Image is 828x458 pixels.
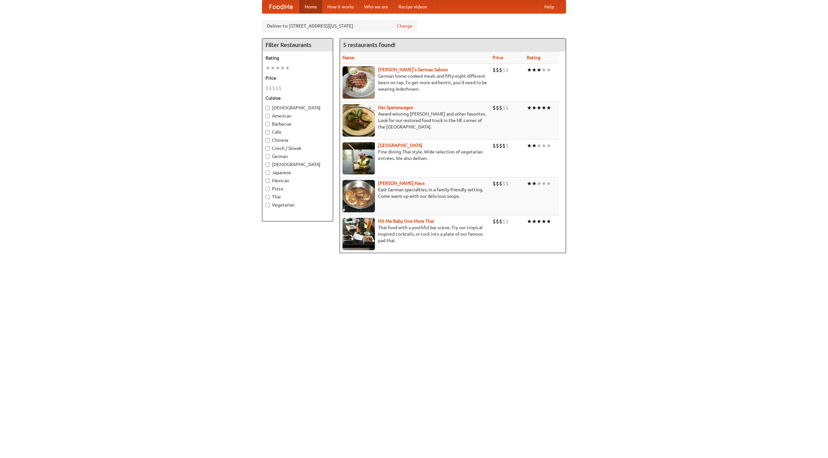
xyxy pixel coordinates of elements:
li: ★ [527,104,532,111]
li: $ [493,180,496,187]
img: satay.jpg [343,142,375,174]
a: Hit Me Baby One More Thai [378,218,434,224]
p: Fine dining Thai-style. Wide selection of vegetarian entrées. We also deliver. [343,149,487,162]
p: German home-cooked meals and fifty-eight different beers on tap. To get more authentic, you'd nee... [343,73,487,92]
h5: Cuisine [266,95,330,101]
li: ★ [541,218,546,225]
li: ★ [546,180,551,187]
img: esthers.jpg [343,66,375,99]
li: ★ [275,64,280,72]
label: Barbecue [266,121,330,127]
li: $ [499,104,502,111]
img: speisewagen.jpg [343,104,375,137]
a: Price [493,55,503,60]
li: $ [493,142,496,149]
ng-pluralize: 5 restaurants found! [343,42,396,48]
li: $ [506,104,509,111]
li: ★ [266,64,270,72]
li: ★ [532,218,537,225]
li: ★ [532,66,537,73]
h4: Filter Restaurants [262,39,333,51]
li: $ [269,84,272,92]
li: ★ [546,66,551,73]
img: kohlhaus.jpg [343,180,375,212]
label: [DEMOGRAPHIC_DATA] [266,161,330,168]
li: $ [499,180,502,187]
a: FoodMe [262,0,300,13]
li: ★ [541,104,546,111]
input: Cafe [266,130,270,134]
input: Czech / Slovak [266,146,270,151]
li: $ [493,104,496,111]
li: $ [493,66,496,73]
li: $ [278,84,282,92]
input: Vegetarian [266,203,270,207]
a: Help [539,0,559,13]
li: ★ [532,180,537,187]
input: [DEMOGRAPHIC_DATA] [266,106,270,110]
a: How it works [322,0,359,13]
li: ★ [527,66,532,73]
li: $ [496,66,499,73]
label: Thai [266,194,330,200]
li: $ [502,142,506,149]
a: [PERSON_NAME]'s German Saloon [378,67,448,72]
input: Thai [266,195,270,199]
li: ★ [546,218,551,225]
h5: Price [266,75,330,81]
li: $ [499,66,502,73]
li: ★ [537,104,541,111]
li: ★ [546,142,551,149]
li: $ [272,84,275,92]
input: Mexican [266,179,270,183]
li: $ [493,218,496,225]
img: babythai.jpg [343,218,375,250]
li: $ [506,218,509,225]
a: Home [300,0,322,13]
li: ★ [546,104,551,111]
li: ★ [532,142,537,149]
label: American [266,113,330,119]
p: Award-winning [PERSON_NAME] and other favorites. Look for our restored food truck in the NE corne... [343,111,487,130]
input: Barbecue [266,122,270,126]
li: ★ [527,218,532,225]
li: ★ [537,218,541,225]
a: Rating [527,55,540,60]
li: $ [496,104,499,111]
li: ★ [270,64,275,72]
a: Recipe videos [393,0,432,13]
li: $ [499,142,502,149]
li: $ [266,84,269,92]
li: $ [502,66,506,73]
h5: Rating [266,55,330,61]
li: ★ [280,64,285,72]
label: Vegetarian [266,202,330,208]
a: Der Speisewagen [378,105,413,110]
label: Mexican [266,177,330,184]
li: $ [506,180,509,187]
a: [GEOGRAPHIC_DATA] [378,143,422,148]
input: [DEMOGRAPHIC_DATA] [266,162,270,167]
li: ★ [541,180,546,187]
a: [PERSON_NAME] Haus [378,181,425,186]
input: German [266,154,270,159]
input: Japanese [266,171,270,175]
li: ★ [541,66,546,73]
label: German [266,153,330,160]
li: $ [502,218,506,225]
input: Chinese [266,138,270,142]
li: ★ [527,142,532,149]
li: $ [499,218,502,225]
input: Pizza [266,187,270,191]
li: $ [506,142,509,149]
label: Chinese [266,137,330,143]
li: ★ [285,64,290,72]
a: Change [397,23,412,29]
li: ★ [532,104,537,111]
p: Thai food with a youthful bar scene. Try our tropical inspired cocktails, or tuck into a plate of... [343,224,487,244]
